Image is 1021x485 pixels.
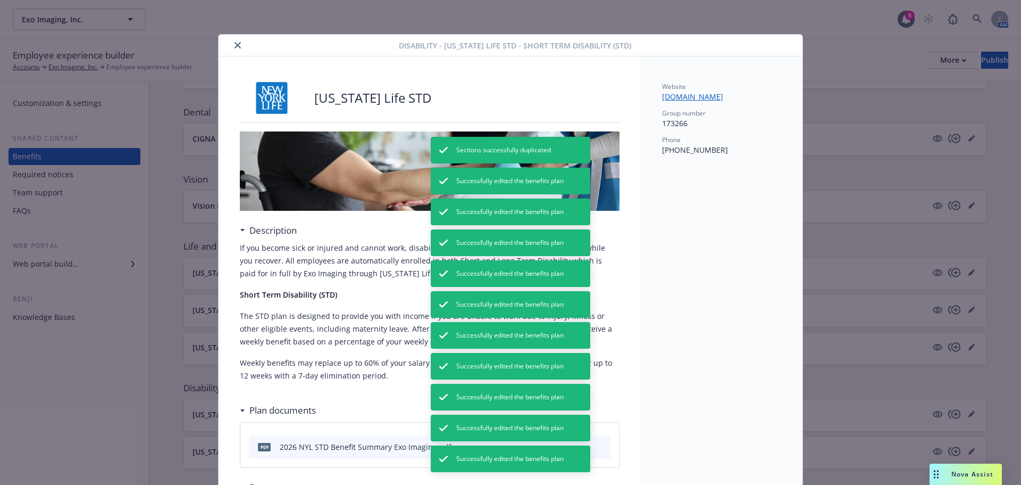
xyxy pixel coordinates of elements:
div: Plan documents [240,404,316,417]
span: Successfully edited the benefits plan [456,423,564,433]
button: close [231,39,244,52]
span: Successfully edited the benefits plan [456,238,564,248]
img: banner [240,131,620,211]
span: Successfully edited the benefits plan [456,454,564,464]
span: Group number [662,109,706,118]
p: 173266 [662,118,781,129]
span: Nova Assist [951,470,993,479]
span: Successfully edited the benefits plan [456,269,564,278]
p: If you become sick or injured and cannot work, disability insurance helps to protect your income ... [240,242,620,280]
span: Website [662,82,686,91]
button: Nova Assist [930,464,1002,485]
div: Description [240,224,297,237]
h3: Description [249,224,297,237]
p: [PHONE_NUMBER] [662,144,781,155]
span: Successfully edited the benefits plan [456,176,564,186]
span: Disability - [US_STATE] Life STD - Short Term Disability (STD) [399,40,631,51]
p: Weekly benefits may replace up to 60% of your salary to a maximum benefit of $2,500 per week for ... [240,357,620,382]
img: New York Life Insurance Company [240,82,304,114]
strong: Short Term Disability (STD) [240,290,337,300]
button: preview file [597,441,606,453]
p: [US_STATE] Life STD [314,89,431,107]
h3: Plan documents [249,404,316,417]
span: Phone [662,135,681,144]
span: Successfully edited the benefits plan [456,300,564,309]
a: [DOMAIN_NAME] [662,92,732,102]
span: Sections successfully duplicated [456,145,551,155]
span: Successfully edited the benefits plan [456,392,564,402]
div: 2026 NYL STD Benefit Summary Exo Imaging.pdf [280,441,451,453]
span: Successfully edited the benefits plan [456,207,564,217]
span: pdf [258,443,271,451]
span: Successfully edited the benefits plan [456,361,564,371]
span: Successfully edited the benefits plan [456,331,564,340]
div: Drag to move [930,464,943,485]
p: The STD plan is designed to provide you with income if you are unable to work due to injury, illn... [240,310,620,348]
